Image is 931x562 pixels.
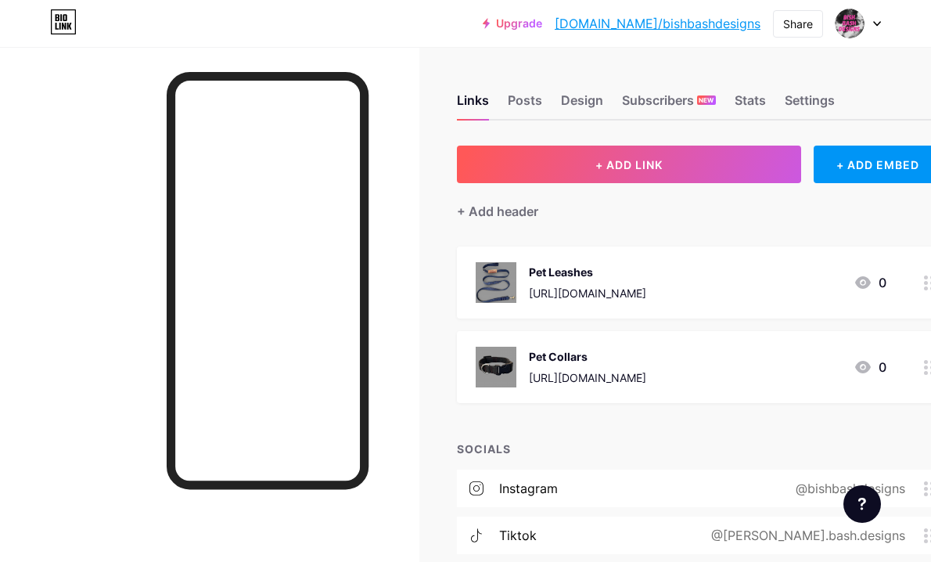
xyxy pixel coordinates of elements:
[529,348,646,365] div: Pet Collars
[835,9,864,38] img: bishbashdesigns
[499,479,558,498] div: instagram
[499,526,537,545] div: tiktok
[476,262,516,303] img: Pet Leashes
[854,358,886,376] div: 0
[622,91,716,119] div: Subscribers
[595,158,663,171] span: + ADD LINK
[561,91,603,119] div: Design
[529,285,646,301] div: [URL][DOMAIN_NAME]
[529,369,646,386] div: [URL][DOMAIN_NAME]
[476,347,516,387] img: Pet Collars
[771,479,924,498] div: @bishbashdesigns
[457,146,801,183] button: + ADD LINK
[529,264,646,280] div: Pet Leashes
[785,91,835,119] div: Settings
[854,273,886,292] div: 0
[555,14,760,33] a: [DOMAIN_NAME]/bishbashdesigns
[699,95,714,105] span: NEW
[735,91,766,119] div: Stats
[457,202,538,221] div: + Add header
[686,526,924,545] div: @[PERSON_NAME].bash.designs
[457,91,489,119] div: Links
[508,91,542,119] div: Posts
[783,16,813,32] div: Share
[483,17,542,30] a: Upgrade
